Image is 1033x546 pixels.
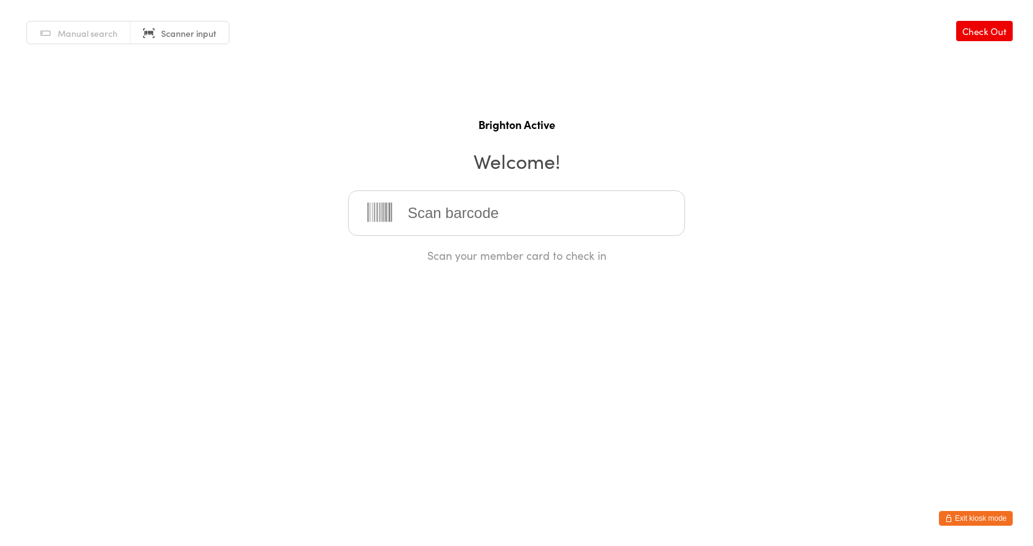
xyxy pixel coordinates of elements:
[161,27,216,39] span: Scanner input
[348,248,685,263] div: Scan your member card to check in
[956,21,1013,41] a: Check Out
[12,147,1021,174] h2: Welcome!
[939,511,1013,526] button: Exit kiosk mode
[58,27,117,39] span: Manual search
[12,117,1021,132] h1: Brighton Active
[348,190,685,236] input: Scan barcode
